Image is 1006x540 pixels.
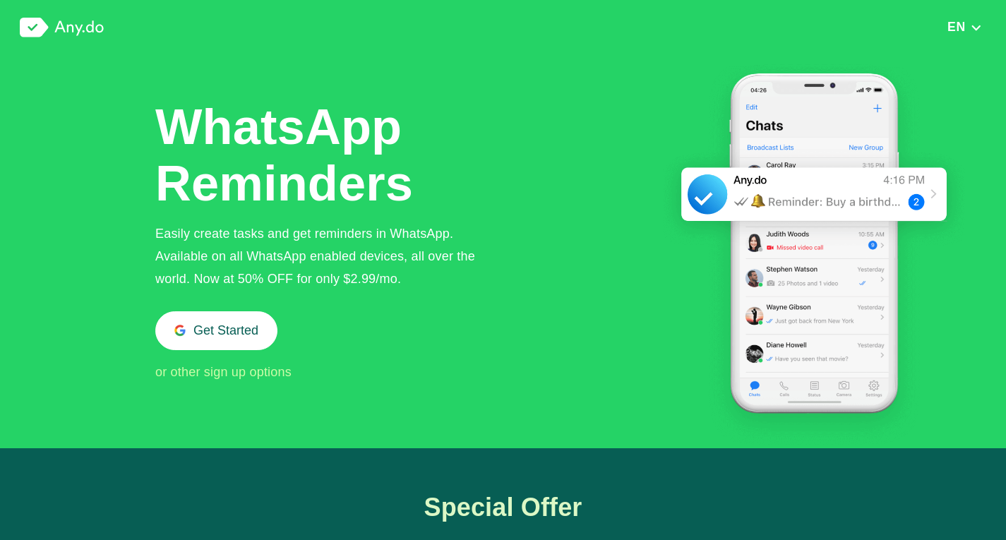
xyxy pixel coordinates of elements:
[155,222,498,290] div: Easily create tasks and get reminders in WhatsApp. Available on all WhatsApp enabled devices, all...
[947,20,966,34] span: EN
[943,19,986,35] button: EN
[155,99,417,212] h1: WhatsApp Reminders
[970,23,982,32] img: down
[662,55,966,448] img: WhatsApp Tasks & Reminders
[155,365,292,379] span: or other sign up options
[393,493,613,522] h1: Special Offer
[155,311,277,350] button: Get Started
[20,18,104,37] img: logo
